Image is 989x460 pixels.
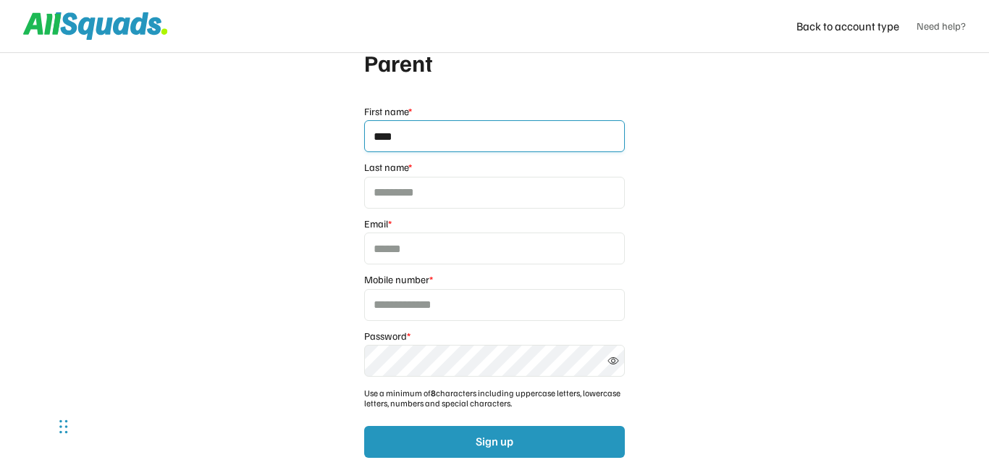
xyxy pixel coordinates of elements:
[364,273,433,286] div: Mobile number
[364,426,625,458] button: Sign up
[364,388,625,409] div: Use a minimum of characters including uppercase letters, lowercase letters, numbers and special c...
[364,105,412,118] div: First name
[364,22,610,76] div: Register as a Player or Parent
[796,17,899,35] div: Back to account type
[364,161,412,174] div: Last name
[364,217,392,230] div: Email
[364,330,411,343] div: Password
[917,20,966,33] a: Need help?
[431,388,436,398] strong: 8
